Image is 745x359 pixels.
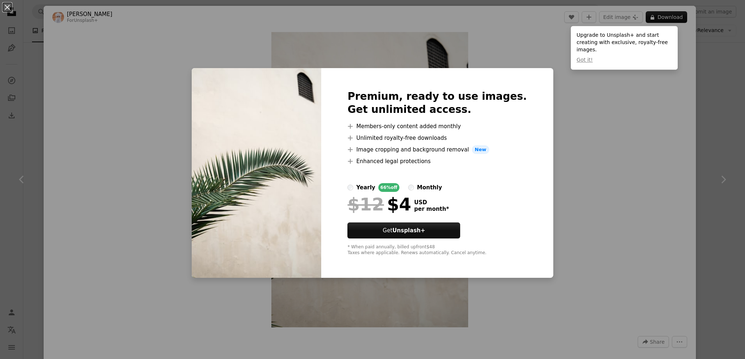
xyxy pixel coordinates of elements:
[356,183,375,192] div: yearly
[347,90,527,116] h2: Premium, ready to use images. Get unlimited access.
[414,206,449,212] span: per month *
[577,56,593,64] button: Got it!
[192,68,321,278] img: premium_photo-1699533130572-ac8df014e32d
[347,244,527,256] div: * When paid annually, billed upfront $48 Taxes where applicable. Renews automatically. Cancel any...
[347,122,527,131] li: Members-only content added monthly
[347,157,527,166] li: Enhanced legal protections
[347,195,411,214] div: $4
[347,145,527,154] li: Image cropping and background removal
[472,145,489,154] span: New
[571,26,678,70] div: Upgrade to Unsplash+ and start creating with exclusive, royalty-free images.
[347,195,384,214] span: $12
[393,227,425,234] strong: Unsplash+
[417,183,442,192] div: monthly
[378,183,400,192] div: 66% off
[347,222,460,238] button: GetUnsplash+
[347,134,527,142] li: Unlimited royalty-free downloads
[347,185,353,190] input: yearly66%off
[414,199,449,206] span: USD
[408,185,414,190] input: monthly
